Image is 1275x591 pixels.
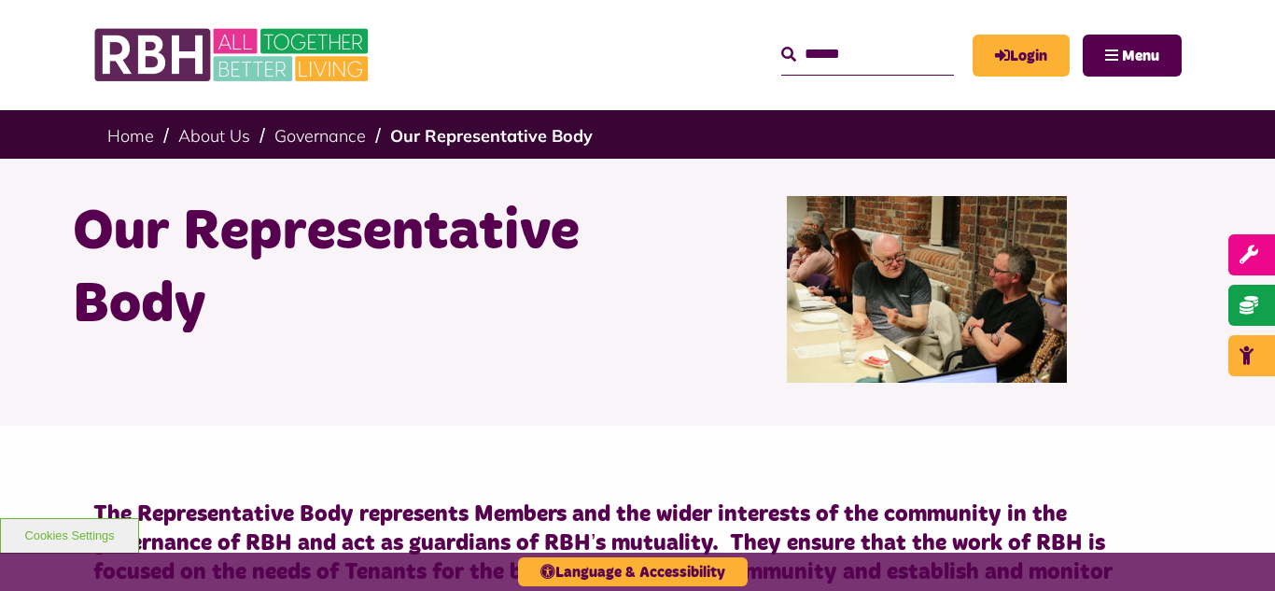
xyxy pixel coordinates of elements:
a: Governance [274,125,366,147]
img: RBH [93,19,373,91]
a: Our Representative Body [390,125,593,147]
a: MyRBH [973,35,1070,77]
button: Language & Accessibility [518,557,748,586]
a: Home [107,125,154,147]
button: Navigation [1083,35,1182,77]
iframe: Netcall Web Assistant for live chat [1191,507,1275,591]
a: About Us [178,125,250,147]
img: Rep Body [787,196,1067,383]
h1: Our Representative Body [73,196,623,342]
span: Menu [1122,49,1159,63]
